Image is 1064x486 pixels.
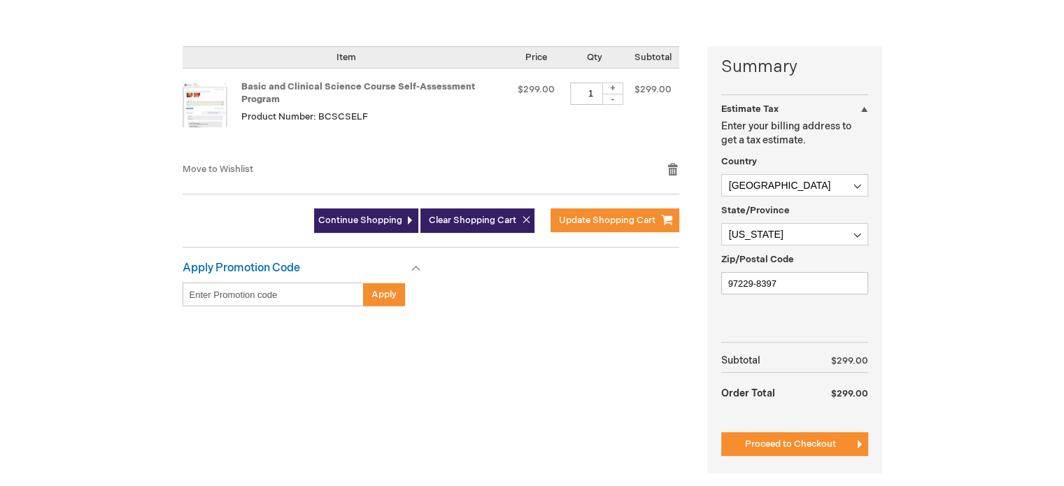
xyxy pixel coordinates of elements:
[551,208,679,232] button: Update Shopping Cart
[525,52,547,63] span: Price
[721,254,794,265] span: Zip/Postal Code
[602,94,623,105] div: -
[183,83,227,127] img: Basic and Clinical Science Course Self-Assessment Program
[721,55,868,79] strong: Summary
[831,355,868,366] span: $299.00
[371,289,397,300] span: Apply
[314,208,418,233] a: Continue Shopping
[587,52,602,63] span: Qty
[518,84,555,95] span: $299.00
[721,380,775,405] strong: Order Total
[429,215,516,226] span: Clear Shopping Cart
[721,432,868,456] button: Proceed to Checkout
[241,81,475,106] a: Basic and Clinical Science Course Self-Assessment Program
[831,388,868,399] span: $299.00
[721,156,757,167] span: Country
[721,120,868,148] p: Enter your billing address to get a tax estimate.
[634,52,672,63] span: Subtotal
[183,164,253,175] a: Move to Wishlist
[183,83,241,148] a: Basic and Clinical Science Course Self-Assessment Program
[241,111,368,122] span: Product Number: BCSCSELF
[183,283,364,306] input: Enter Promotion code
[420,208,534,233] button: Clear Shopping Cart
[363,283,405,306] button: Apply
[721,103,779,115] strong: Estimate Tax
[559,215,655,226] span: Update Shopping Cart
[602,83,623,94] div: +
[745,438,836,450] span: Proceed to Checkout
[318,215,402,226] span: Continue Shopping
[570,83,612,105] input: Qty
[336,52,356,63] span: Item
[721,205,790,216] span: State/Province
[634,84,672,95] span: $299.00
[183,262,300,275] strong: Apply Promotion Code
[721,350,804,373] th: Subtotal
